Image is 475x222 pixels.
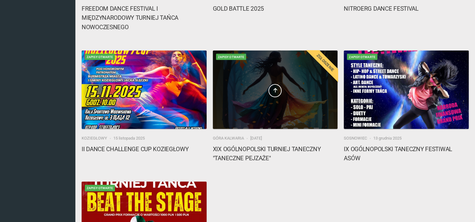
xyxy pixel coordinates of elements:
[85,54,115,60] span: Zapisy otwarte
[82,50,207,129] img: II Dance Challenge Cup KOZIEGŁOWY
[213,4,338,13] h4: Gold Battle 2025
[113,135,145,141] li: 15 listopada 2025
[82,145,207,154] h4: II Dance Challenge Cup KOZIEGŁOWY
[305,43,345,82] div: Zgłoszenie
[213,145,338,163] h4: XIX Ogólnopolski Turniej Taneczny "Taneczne Pejzaże"
[213,135,250,141] li: Góra Kalwaria
[82,4,207,32] h4: FREEDOM DANCE FESTIVAL I Międzynarodowy Turniej Tańca Nowoczesnego
[344,50,469,129] img: IX Ogólnopolski Taneczny Festiwal Asów
[373,135,402,141] li: 13 grudnia 2025
[344,135,373,141] li: Sosnowiec
[213,50,338,129] a: XIX Ogólnopolski Turniej Taneczny "Taneczne Pejzaże"Zapisy otwarteZgłoszenie
[344,50,469,129] a: IX Ogólnopolski Taneczny Festiwal AsówZapisy otwarte
[347,54,377,60] span: Zapisy otwarte
[85,185,115,191] span: Zapisy otwarte
[82,50,207,129] a: II Dance Challenge Cup KOZIEGŁOWYZapisy otwarte
[216,54,246,60] span: Zapisy otwarte
[250,135,262,141] li: [DATE]
[82,135,113,141] li: Koziegłowy
[344,145,469,163] h4: IX Ogólnopolski Taneczny Festiwal Asów
[344,4,469,13] h4: NitroErg Dance Festival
